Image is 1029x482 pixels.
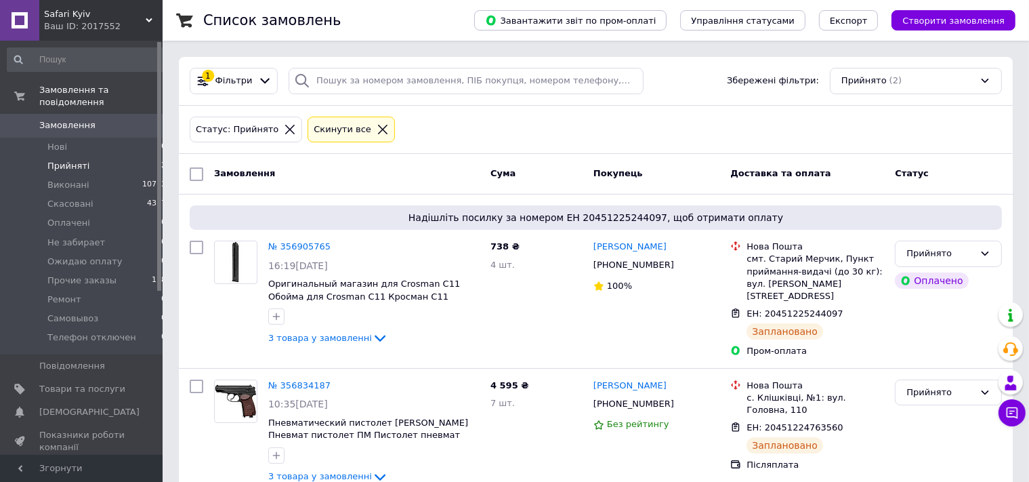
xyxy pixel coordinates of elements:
[161,332,166,344] span: 0
[39,383,125,395] span: Товари та послуги
[214,241,257,284] a: Фото товару
[39,84,163,108] span: Замовлення та повідомлення
[202,70,214,82] div: 1
[193,123,281,137] div: Статус: Прийнято
[268,241,331,252] a: № 356905765
[47,332,136,344] span: Телефон отключен
[730,168,831,178] span: Доставка та оплата
[747,392,884,416] div: с. Клішківці, №1: вул. Головна, 110
[47,179,89,191] span: Виконані
[230,241,242,283] img: Фото товару
[311,123,374,137] div: Cкинути все
[39,119,96,132] span: Замовлення
[47,313,98,325] span: Самовывоз
[747,437,823,454] div: Заплановано
[895,168,929,178] span: Статус
[39,429,125,454] span: Показники роботи компанії
[39,406,140,418] span: [DEMOGRAPHIC_DATA]
[680,10,805,31] button: Управління статусами
[747,459,884,471] div: Післяплата
[47,256,122,268] span: Ожидаю оплату
[268,399,328,409] span: 10:35[DATE]
[747,308,843,319] span: ЕН: 20451225244097
[895,273,968,289] div: Оплачено
[142,179,166,191] span: 10713
[39,360,105,372] span: Повідомлення
[47,198,93,210] span: Скасовані
[203,12,341,28] h1: Список замовлень
[593,380,667,393] a: [PERSON_NAME]
[47,237,105,249] span: Не забирает
[161,217,166,229] span: 0
[593,260,674,270] span: [PHONE_NUMBER]
[161,141,166,153] span: 0
[691,16,795,26] span: Управління статусами
[747,422,843,433] span: ЕН: 20451224763560
[44,20,163,33] div: Ваш ID: 2017552
[268,471,388,481] a: 3 товара у замовленні
[215,75,253,87] span: Фільтри
[214,380,257,423] a: Фото товару
[161,237,166,249] span: 0
[47,275,117,287] span: Прочие заказы
[747,241,884,253] div: Нова Пошта
[607,419,669,429] span: Без рейтингу
[485,14,656,26] span: Завантажити звіт по пром-оплаті
[474,10,667,31] button: Завантажити звіт по пром-оплаті
[889,75,902,85] span: (2)
[607,281,632,291] span: 100%
[161,313,166,325] span: 0
[891,10,1015,31] button: Створити замовлення
[593,168,643,178] span: Покупець
[47,160,89,172] span: Прийняті
[152,275,166,287] span: 118
[289,68,644,94] input: Пошук за номером замовлення, ПІБ покупця, номером телефону, Email, номером накладної
[268,279,460,302] a: Оригинальный магазин для Crosman C11 Обойма для Crosman C11 Кросман С11
[906,247,974,261] div: Прийнято
[878,15,1015,25] a: Створити замовлення
[906,386,974,400] div: Прийнято
[7,47,167,72] input: Пошук
[161,294,166,306] span: 0
[902,16,1005,26] span: Створити замовлення
[44,8,146,20] span: Safari Kyiv
[47,141,67,153] span: Нові
[195,211,996,224] span: Надішліть посилку за номером ЕН 20451225244097, щоб отримати оплату
[47,217,90,229] span: Оплачені
[268,333,372,343] span: 3 товара у замовленні
[999,399,1026,426] button: Чат з покупцем
[819,10,879,31] button: Експорт
[268,471,372,481] span: 3 товара у замовленні
[747,253,884,302] div: смт. Старий Мерчик, Пункт приймання-видачі (до 30 кг): вул. [PERSON_NAME][STREET_ADDRESS]
[747,323,823,340] div: Заплановано
[747,345,884,357] div: Пром-оплата
[147,198,166,210] span: 4357
[490,260,515,270] span: 4 шт.
[268,333,388,343] a: 3 товара у замовленні
[593,241,667,254] a: [PERSON_NAME]
[727,75,819,87] span: Збережені фільтри:
[490,398,515,408] span: 7 шт.
[268,260,328,271] span: 16:19[DATE]
[268,380,331,390] a: № 356834187
[747,380,884,392] div: Нова Пошта
[47,294,81,306] span: Ремонт
[593,399,674,409] span: [PHONE_NUMBER]
[161,256,166,268] span: 0
[215,384,257,418] img: Фото товару
[490,168,516,178] span: Cума
[841,75,887,87] span: Прийнято
[490,380,528,390] span: 4 595 ₴
[214,168,275,178] span: Замовлення
[490,241,520,252] span: 738 ₴
[268,418,468,453] a: Пневматический пистолет [PERSON_NAME] Пневмат пистолет ПМ Пистолет пневмат Пневмат [PERSON_NAME]
[830,16,868,26] span: Експорт
[161,160,166,172] span: 2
